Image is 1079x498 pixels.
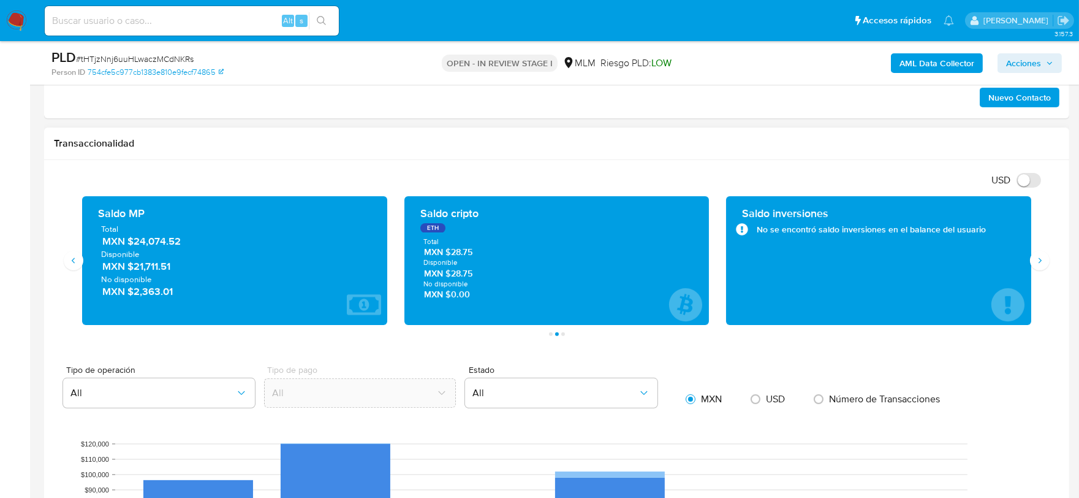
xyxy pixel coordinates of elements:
[600,56,672,70] span: Riesgo PLD:
[76,53,194,65] span: # tHTjzNnj6uuHLwaczMCdNKRs
[1006,53,1041,73] span: Acciones
[309,12,334,29] button: search-icon
[988,89,1051,106] span: Nuevo Contacto
[51,47,76,67] b: PLD
[1054,29,1073,39] span: 3.157.3
[442,55,558,72] p: OPEN - IN REVIEW STAGE I
[45,13,339,29] input: Buscar usuario o caso...
[899,53,974,73] b: AML Data Collector
[88,67,224,78] a: 754cfe5c977cb1383e810e9fecf74865
[1057,14,1070,27] a: Salir
[983,15,1053,26] p: dalia.goicochea@mercadolibre.com.mx
[51,67,85,78] b: Person ID
[998,53,1062,73] button: Acciones
[863,14,931,27] span: Accesos rápidos
[300,15,303,26] span: s
[562,56,596,70] div: MLM
[944,15,954,26] a: Notificaciones
[980,88,1059,107] button: Nuevo Contacto
[651,56,672,70] span: LOW
[891,53,983,73] button: AML Data Collector
[54,137,1059,150] h1: Transaccionalidad
[283,15,293,26] span: Alt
